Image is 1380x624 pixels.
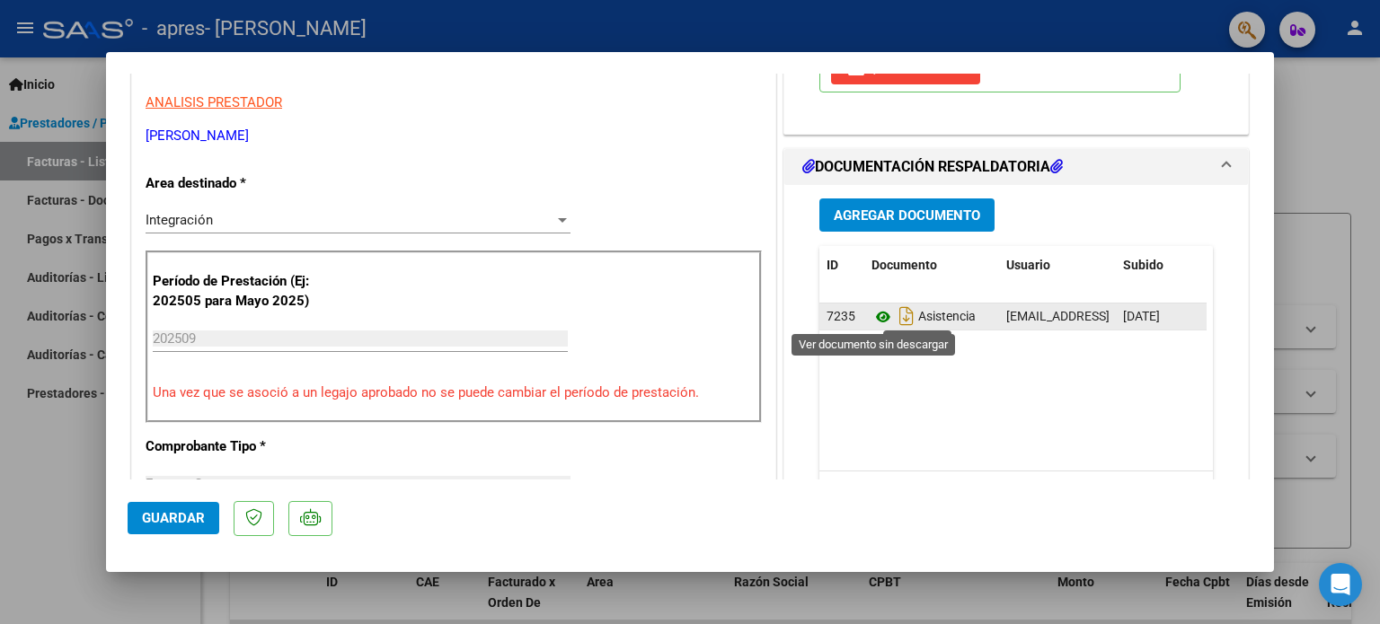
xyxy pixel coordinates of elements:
[1006,309,1311,323] span: [EMAIL_ADDRESS][DOMAIN_NAME] - [PERSON_NAME]
[146,476,203,492] span: Factura C
[784,149,1248,185] mat-expansion-panel-header: DOCUMENTACIÓN RESPALDATORIA
[153,382,755,403] p: Una vez que se asoció a un legajo aprobado no se puede cambiar el período de prestación.
[819,471,1213,516] div: 1 total
[146,173,331,194] p: Area destinado *
[1123,258,1163,272] span: Subido
[1319,563,1362,606] div: Open Intercom Messenger
[834,207,980,224] span: Agregar Documento
[1123,309,1160,323] span: [DATE]
[153,271,333,312] p: Período de Prestación (Ej: 202505 para Mayo 2025)
[999,246,1116,285] datatable-header-cell: Usuario
[864,246,999,285] datatable-header-cell: Documento
[819,198,995,232] button: Agregar Documento
[146,126,762,146] p: [PERSON_NAME]
[146,94,282,110] span: ANALISIS PRESTADOR
[819,246,864,285] datatable-header-cell: ID
[827,309,855,323] span: 7235
[146,212,213,228] span: Integración
[1116,246,1206,285] datatable-header-cell: Subido
[895,302,918,330] i: Descargar documento
[128,502,219,534] button: Guardar
[802,156,1063,178] h1: DOCUMENTACIÓN RESPALDATORIA
[146,436,331,457] p: Comprobante Tipo *
[1006,258,1050,272] span: Usuario
[1206,246,1296,285] datatable-header-cell: Acción
[142,510,205,526] span: Guardar
[784,185,1248,558] div: DOCUMENTACIÓN RESPALDATORIA
[845,60,966,76] span: Quitar Legajo
[871,258,937,272] span: Documento
[871,310,976,324] span: Asistencia
[827,258,838,272] span: ID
